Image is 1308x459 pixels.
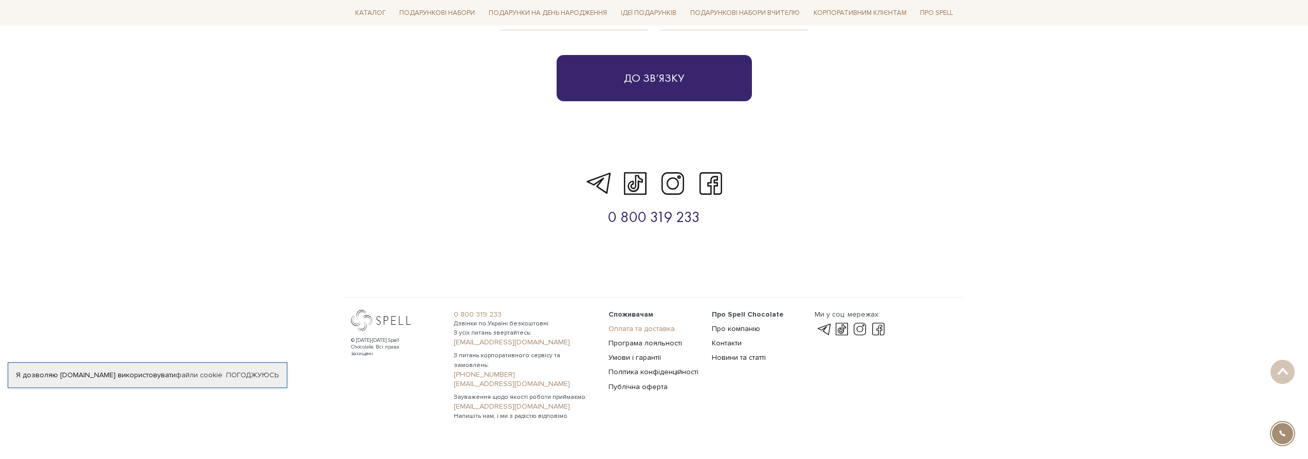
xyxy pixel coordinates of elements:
[454,393,596,402] span: Зауваження щодо якості роботи приймаємо:
[657,169,689,198] a: instagram
[454,310,596,319] a: 0 800 319 233
[351,337,420,357] div: © [DATE]-[DATE] Spell Chocolate. Всі права захищені
[226,371,279,380] a: Погоджуюсь
[608,207,701,227] a: 0 800 319 233
[809,5,911,21] a: Корпоративним клієнтам
[686,4,804,22] a: Подарункові набори Вчителю
[454,338,596,347] a: [EMAIL_ADDRESS][DOMAIN_NAME]
[815,323,832,336] a: telegram
[833,323,851,336] a: tik-tok
[609,324,675,333] a: Оплата та доставка
[581,169,613,198] a: telegram
[351,5,390,21] a: Каталог
[712,324,760,333] a: Про компанію
[557,55,752,101] button: До зв‘язку
[695,169,727,198] a: facebook
[916,5,957,21] a: Про Spell
[454,379,596,389] a: [EMAIL_ADDRESS][DOMAIN_NAME]
[851,323,869,336] a: instagram
[454,412,596,421] span: Напишіть нам, і ми з радістю відповімо
[395,5,479,21] a: Подарункові набори
[712,310,784,319] span: Про Spell Chocolate
[712,353,766,362] a: Новини та статті
[454,328,596,338] span: З усіх питань звертайтесь:
[609,339,682,347] a: Програма лояльності
[712,339,742,347] a: Контакти
[176,371,223,379] a: файли cookie
[815,310,887,319] div: Ми у соц. мережах:
[454,370,596,379] a: [PHONE_NUMBER]
[609,368,698,376] a: Політика конфіденційності
[617,5,680,21] a: Ідеї подарунків
[609,353,661,362] a: Умови і гарантії
[485,5,611,21] a: Подарунки на День народження
[609,382,668,391] a: Публічна оферта
[454,319,596,328] span: Дзвінки по Україні безкоштовні
[8,371,287,380] div: Я дозволяю [DOMAIN_NAME] використовувати
[454,351,596,370] span: З питань корпоративного сервісу та замовлень:
[870,323,887,336] a: facebook
[619,169,651,198] a: tik-tok
[609,310,653,319] span: Споживачам
[454,402,596,411] a: [EMAIL_ADDRESS][DOMAIN_NAME]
